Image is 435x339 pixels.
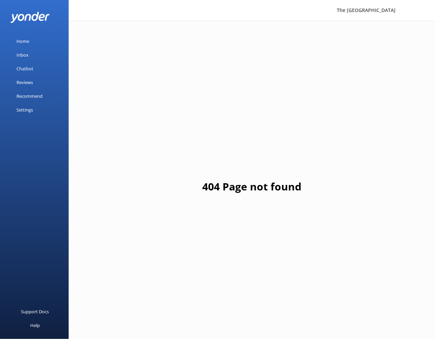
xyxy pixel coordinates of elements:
[16,89,43,103] div: Recommend
[30,318,40,332] div: Help
[16,75,33,89] div: Reviews
[16,34,29,48] div: Home
[16,62,33,75] div: Chatbot
[202,178,301,195] h1: 404 Page not found
[16,48,28,62] div: Inbox
[21,305,49,318] div: Support Docs
[10,12,50,23] img: yonder-white-logo.png
[16,103,33,117] div: Settings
